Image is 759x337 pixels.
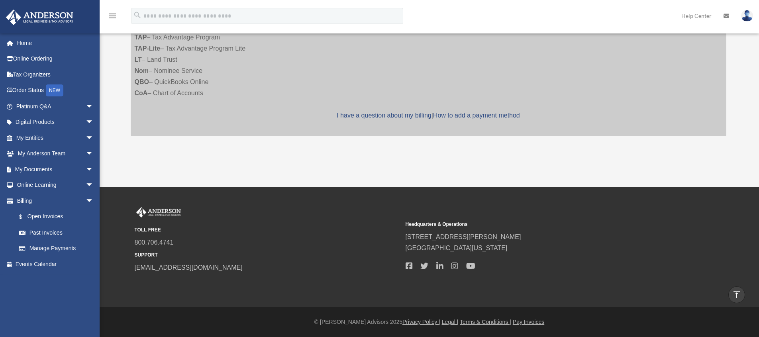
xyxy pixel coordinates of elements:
a: Billingarrow_drop_down [6,193,102,209]
a: Digital Productsarrow_drop_down [6,114,106,130]
i: menu [108,11,117,21]
strong: Nom [135,67,149,74]
span: arrow_drop_down [86,130,102,146]
a: Privacy Policy | [402,319,440,325]
a: Tax Organizers [6,67,106,82]
span: arrow_drop_down [86,193,102,209]
a: $Open Invoices [11,209,98,225]
span: arrow_drop_down [86,114,102,131]
strong: TAP-Lite [135,45,161,52]
a: Past Invoices [11,225,102,241]
a: My Anderson Teamarrow_drop_down [6,146,106,162]
a: Platinum Q&Aarrow_drop_down [6,98,106,114]
a: Legal | [442,319,459,325]
a: I have a question about my billing [337,112,431,119]
a: [GEOGRAPHIC_DATA][US_STATE] [406,245,508,251]
a: Pay Invoices [513,319,544,325]
a: Online Ordering [6,51,106,67]
strong: LT [135,56,142,63]
strong: CoA [135,90,148,96]
a: My Documentsarrow_drop_down [6,161,106,177]
span: arrow_drop_down [86,161,102,178]
p: | [135,110,722,121]
a: [STREET_ADDRESS][PERSON_NAME] [406,233,521,240]
small: TOLL FREE [135,226,400,234]
a: menu [108,14,117,21]
a: [EMAIL_ADDRESS][DOMAIN_NAME] [135,264,243,271]
span: arrow_drop_down [86,177,102,194]
span: arrow_drop_down [86,146,102,162]
a: Terms & Conditions | [460,319,511,325]
span: arrow_drop_down [86,98,102,115]
a: How to add a payment method [433,112,520,119]
strong: TAP [135,34,147,41]
small: SUPPORT [135,251,400,259]
a: vertical_align_top [728,286,745,303]
i: search [133,11,142,20]
a: Home [6,35,106,51]
i: vertical_align_top [732,290,741,299]
img: Anderson Advisors Platinum Portal [135,207,182,217]
div: © [PERSON_NAME] Advisors 2025 [100,317,759,327]
a: 800.706.4741 [135,239,174,246]
a: Manage Payments [11,241,102,257]
a: Events Calendar [6,256,106,272]
strong: QBO [135,78,149,85]
span: $ [24,212,27,222]
a: My Entitiesarrow_drop_down [6,130,106,146]
a: Order StatusNEW [6,82,106,99]
img: Anderson Advisors Platinum Portal [4,10,76,25]
small: Headquarters & Operations [406,220,671,229]
a: Online Learningarrow_drop_down [6,177,106,193]
img: User Pic [741,10,753,22]
div: NEW [46,84,63,96]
